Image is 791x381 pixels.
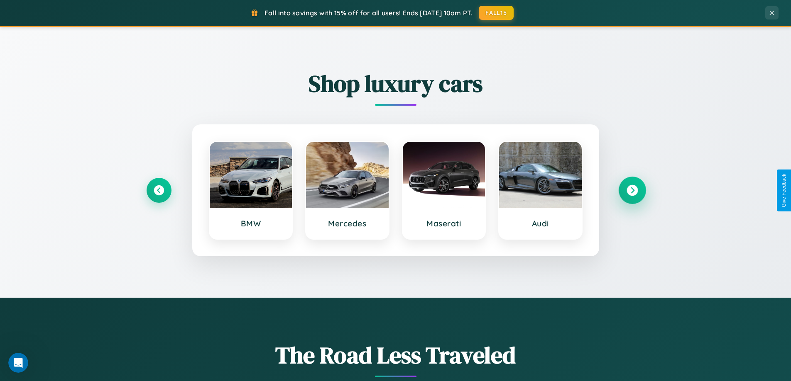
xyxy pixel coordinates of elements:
[411,218,477,228] h3: Maserati
[147,68,645,99] h2: Shop luxury cars
[781,174,787,207] div: Give Feedback
[314,218,380,228] h3: Mercedes
[264,9,473,17] span: Fall into savings with 15% off for all users! Ends [DATE] 10am PT.
[507,218,573,228] h3: Audi
[218,218,284,228] h3: BMW
[8,353,28,373] iframe: Intercom live chat
[479,6,514,20] button: FALL15
[147,339,645,371] h1: The Road Less Traveled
